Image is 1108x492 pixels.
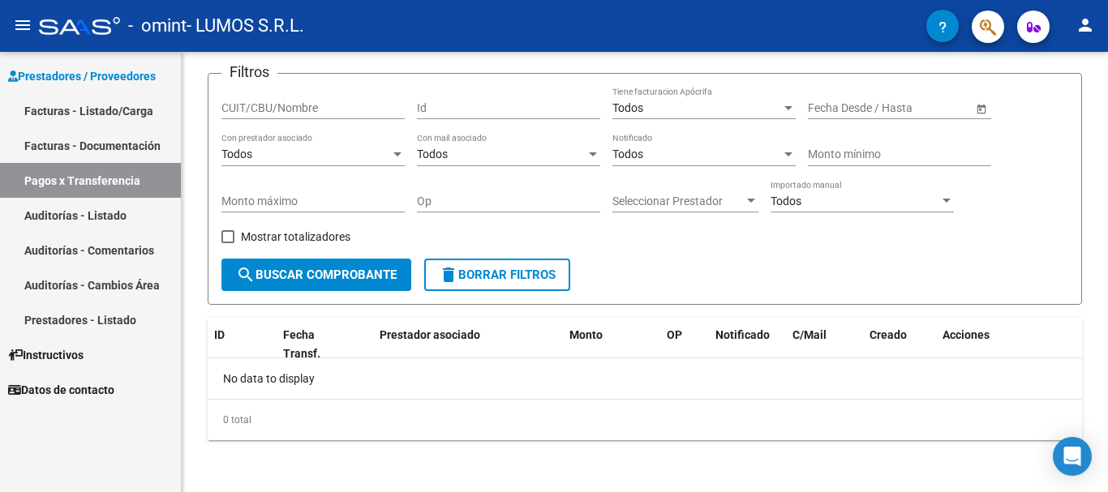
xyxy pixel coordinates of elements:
span: Creado [870,328,907,341]
datatable-header-cell: Acciones [936,318,1082,371]
span: Prestador asociado [380,328,480,341]
span: OP [667,328,682,341]
span: Prestadores / Proveedores [8,67,156,85]
span: Todos [612,148,643,160]
button: Buscar Comprobante [221,259,411,291]
span: - LUMOS S.R.L. [187,8,304,44]
span: Seleccionar Prestador [612,195,744,208]
span: Instructivos [8,346,84,364]
datatable-header-cell: Fecha Transf. [277,318,350,371]
span: Buscar Comprobante [236,267,397,282]
h3: Filtros [221,61,277,83]
span: Mostrar totalizadores [241,227,350,246]
div: 0 total [208,400,1082,440]
datatable-header-cell: C/Mail [786,318,863,371]
div: Open Intercom Messenger [1053,437,1092,476]
div: No data to display [208,358,1082,399]
span: Datos de contacto [8,381,114,399]
mat-icon: delete [439,265,458,285]
span: Monto [569,328,603,341]
span: Todos [612,101,643,114]
span: Fecha Transf. [283,328,320,360]
span: - omint [128,8,187,44]
span: Borrar Filtros [439,267,556,282]
mat-icon: menu [13,15,32,35]
span: Notificado [715,328,770,341]
span: Acciones [943,328,990,341]
span: C/Mail [792,328,827,341]
datatable-header-cell: Prestador asociado [373,318,563,371]
input: Start date [808,101,858,115]
span: Todos [771,195,801,207]
button: Open calendar [973,100,990,117]
datatable-header-cell: ID [208,318,277,371]
datatable-header-cell: Monto [563,318,660,371]
span: Todos [417,148,448,160]
button: Borrar Filtros [424,259,570,291]
span: ID [214,328,225,341]
datatable-header-cell: OP [660,318,709,371]
mat-icon: person [1076,15,1095,35]
mat-icon: search [236,265,256,285]
datatable-header-cell: Creado [863,318,936,371]
datatable-header-cell: Notificado [709,318,786,371]
span: Todos [221,148,252,160]
input: End date [872,101,951,115]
